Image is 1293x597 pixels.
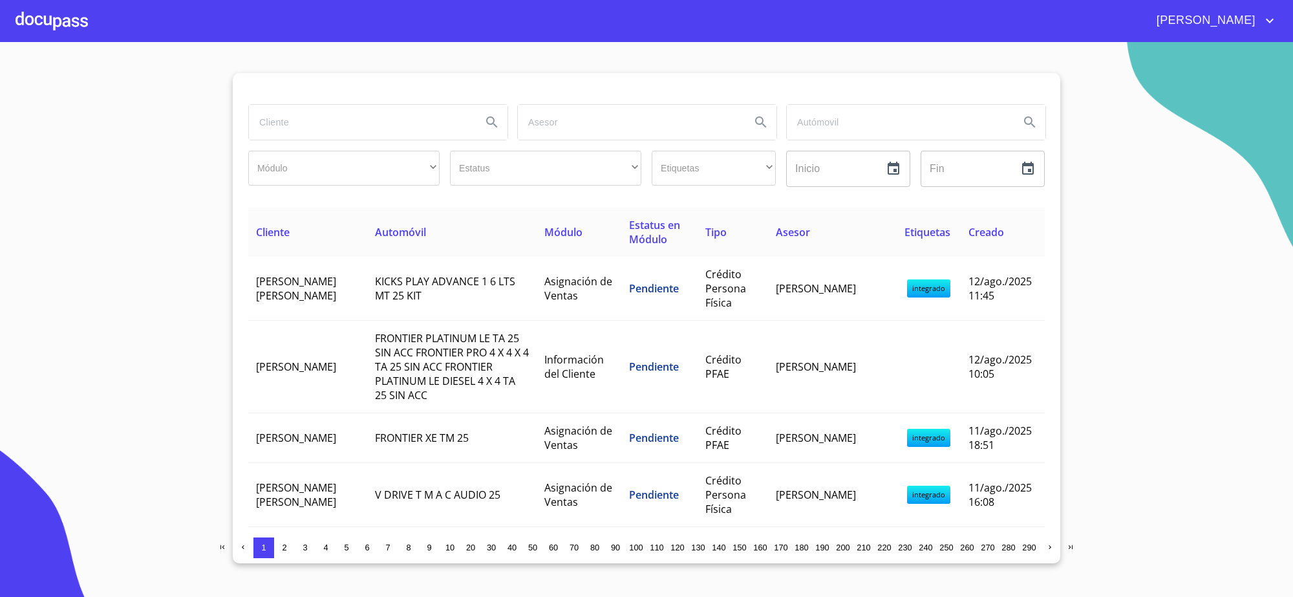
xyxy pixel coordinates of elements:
span: V DRIVE T M A C AUDIO 25 [375,488,500,502]
span: Crédito Persona Física [705,267,746,310]
span: 110 [650,543,663,552]
button: 3 [295,537,315,558]
span: Estatus en Módulo [629,218,680,246]
span: 5 [344,543,348,552]
span: 270 [981,543,994,552]
span: 8 [406,543,411,552]
span: 40 [508,543,517,552]
button: 100 [626,537,646,558]
button: 270 [978,537,998,558]
span: Crédito Persona Física [705,473,746,516]
span: 120 [670,543,684,552]
button: 1 [253,537,274,558]
button: 190 [812,537,833,558]
span: integrado [907,429,950,447]
div: ​ [652,151,776,186]
button: 240 [915,537,936,558]
button: 9 [419,537,440,558]
button: 140 [709,537,729,558]
span: integrado [907,279,950,298]
span: Pendiente [629,431,679,445]
span: Pendiente [629,281,679,296]
span: 130 [691,543,705,552]
span: 190 [815,543,829,552]
button: 170 [771,537,791,558]
span: [PERSON_NAME] [776,281,856,296]
button: 180 [791,537,812,558]
button: 210 [853,537,874,558]
span: 9 [427,543,431,552]
button: 130 [688,537,709,558]
span: 170 [774,543,787,552]
span: 4 [323,543,328,552]
span: 3 [303,543,307,552]
div: ​ [248,151,440,186]
button: 6 [357,537,378,558]
span: 2 [282,543,286,552]
span: 210 [857,543,870,552]
button: 30 [481,537,502,558]
span: Creado [968,225,1004,239]
span: [PERSON_NAME] [776,431,856,445]
span: 6 [365,543,369,552]
div: ​ [450,151,641,186]
span: integrado [907,486,950,504]
input: search [787,105,1009,140]
span: 280 [1001,543,1015,552]
span: 90 [611,543,620,552]
span: 60 [549,543,558,552]
span: Asignación de Ventas [544,274,612,303]
button: 4 [315,537,336,558]
button: 280 [998,537,1019,558]
span: Tipo [705,225,727,239]
span: 180 [795,543,808,552]
span: 290 [1022,543,1036,552]
span: 160 [753,543,767,552]
span: 20 [466,543,475,552]
span: Asignación de Ventas [544,424,612,452]
span: 250 [939,543,953,552]
button: 150 [729,537,750,558]
span: [PERSON_NAME] [256,360,336,374]
span: Crédito PFAE [705,353,742,381]
span: [PERSON_NAME] [PERSON_NAME] [256,274,336,303]
button: 20 [460,537,481,558]
span: FRONTIER XE TM 25 [375,431,469,445]
button: 260 [957,537,978,558]
button: Search [476,107,508,138]
span: [PERSON_NAME] [776,488,856,502]
span: 150 [732,543,746,552]
span: Automóvil [375,225,426,239]
span: Pendiente [629,360,679,374]
span: Etiquetas [904,225,950,239]
span: Pendiente [629,488,679,502]
span: 7 [385,543,390,552]
span: 140 [712,543,725,552]
button: account of current user [1147,10,1277,31]
button: 5 [336,537,357,558]
span: 200 [836,543,850,552]
button: 10 [440,537,460,558]
span: 50 [528,543,537,552]
span: Crédito PFAE [705,424,742,452]
span: Módulo [544,225,582,239]
span: 10 [445,543,454,552]
button: Search [1014,107,1045,138]
span: [PERSON_NAME] [PERSON_NAME] [256,481,336,509]
span: 70 [570,543,579,552]
span: 11/ago./2025 18:51 [968,424,1032,452]
span: KICKS PLAY ADVANCE 1 6 LTS MT 25 KIT [375,274,515,303]
button: 70 [564,537,584,558]
input: search [518,105,740,140]
button: 120 [667,537,688,558]
button: 40 [502,537,522,558]
button: 250 [936,537,957,558]
span: 260 [960,543,974,552]
span: Asignación de Ventas [544,481,612,509]
span: Asesor [776,225,810,239]
span: FRONTIER PLATINUM LE TA 25 SIN ACC FRONTIER PRO 4 X 4 X 4 TA 25 SIN ACC FRONTIER PLATINUM LE DIES... [375,331,529,402]
span: 12/ago./2025 11:45 [968,274,1032,303]
button: Search [745,107,776,138]
span: 80 [590,543,599,552]
span: Cliente [256,225,290,239]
